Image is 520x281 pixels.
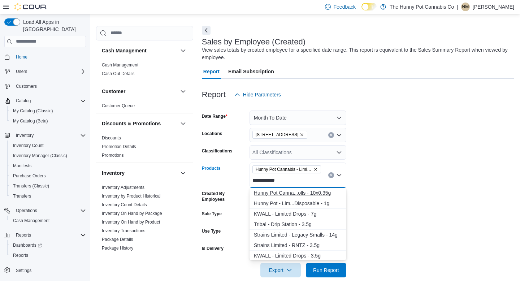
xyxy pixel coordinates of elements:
span: Hunny Pot Cannabis - Limited Drip - 3.5g [256,166,312,173]
button: Inventory [1,130,89,140]
button: Cash Management [7,216,89,226]
div: Strains Limited - Legacy Smalls - 14g [254,231,342,238]
button: My Catalog (Classic) [7,106,89,116]
a: Customers [13,82,40,91]
span: Discounts [102,135,121,141]
button: Open list of options [336,150,342,155]
button: Hunny Pot - Limited Drip Liquid Diamonds AIO Disposable - 1g [250,198,346,209]
span: Users [16,69,27,74]
button: Remove Hunny Pot Cannabis - Limited Drip - 3.5g from selection in this group [313,167,318,172]
p: [PERSON_NAME] [473,3,514,11]
a: My Catalog (Beta) [10,117,51,125]
button: Inventory [13,131,36,140]
span: Cash Management [102,62,138,68]
button: Strains Limited - RNTZ - 3.5g [250,240,346,251]
a: Manifests [10,161,34,170]
a: Package Details [102,237,133,242]
a: Promotions [102,153,124,158]
button: Hunny Pot Cannabis - Limited Drip Pre-Rolls - 10x0.35g [250,188,346,198]
button: Close list of options [336,172,342,178]
span: Operations [13,206,86,215]
img: Cova [14,3,47,10]
button: Cash Management [179,46,187,55]
a: Inventory Count [10,141,47,150]
span: Report [203,64,220,79]
button: Inventory [102,169,177,177]
span: Load All Apps in [GEOGRAPHIC_DATA] [20,18,86,33]
span: Inventory Manager (Classic) [10,151,86,160]
button: Clear input [328,172,334,178]
span: Promotion Details [102,144,136,150]
div: Hunny Pot - Lim...Disposable - 1g [254,200,342,207]
button: KWALL - Limited Drops - 3.5g [250,251,346,261]
a: Inventory Manager (Classic) [10,151,70,160]
button: Purchase Orders [7,171,89,181]
button: My Catalog (Beta) [7,116,89,126]
button: Inventory [179,169,187,177]
span: Customers [16,83,37,89]
a: Cash Management [10,216,52,225]
label: Classifications [202,148,233,154]
a: Promotion Details [102,144,136,149]
span: Inventory On Hand by Package [102,211,162,216]
span: Feedback [334,3,356,10]
a: Package History [102,246,133,251]
span: Inventory Count [13,143,44,148]
button: Transfers (Classic) [7,181,89,191]
button: KWALL - Limited Drops - 7g [250,209,346,219]
a: Transfers (Classic) [10,182,52,190]
button: Users [1,66,89,77]
span: Transfers [10,192,86,200]
div: Nakisha Mckinley [461,3,470,11]
span: Cash Management [13,218,49,224]
a: Cash Out Details [102,71,135,76]
button: Strains Limited - Legacy Smalls - 14g [250,230,346,240]
span: Users [13,67,86,76]
span: My Catalog (Beta) [10,117,86,125]
span: Export [265,263,296,277]
span: Inventory Count Details [102,202,147,208]
span: Inventory Count [10,141,86,150]
span: My Catalog (Classic) [10,107,86,115]
label: Date Range [202,113,227,119]
span: Run Report [313,267,339,274]
span: Package Details [102,237,133,242]
span: Catalog [16,98,31,104]
a: Discounts [102,135,121,140]
span: Inventory [16,133,34,138]
button: Remove 198 Queen St from selection in this group [300,133,304,137]
span: Reports [10,251,86,260]
span: My Catalog (Classic) [13,108,53,114]
span: Home [13,52,86,61]
button: Discounts & Promotions [179,119,187,128]
span: Inventory Adjustments [102,185,144,190]
span: Purchase Orders [10,172,86,180]
h3: Discounts & Promotions [102,120,161,127]
span: Operations [16,208,37,213]
a: Inventory On Hand by Package [102,211,162,216]
label: Use Type [202,228,221,234]
button: Catalog [1,96,89,106]
label: Sale Type [202,211,222,217]
button: Customers [1,81,89,91]
button: Customer [179,87,187,96]
a: My Catalog (Classic) [10,107,56,115]
button: Cash Management [102,47,177,54]
button: Run Report [306,263,346,277]
span: Dashboards [10,241,86,250]
button: Catalog [13,96,34,105]
button: Export [260,263,301,277]
span: Reports [13,231,86,239]
div: Hunny Pot Canna...olls - 10x0.35g [254,189,342,196]
button: Manifests [7,161,89,171]
button: Reports [1,230,89,240]
span: My Catalog (Beta) [13,118,48,124]
h3: Inventory [102,169,125,177]
button: Hide Parameters [231,87,284,102]
p: | [457,3,458,11]
input: Dark Mode [361,3,377,10]
button: Operations [13,206,40,215]
a: Cash Management [102,62,138,68]
span: Transfers (Classic) [10,182,86,190]
span: Transfers (Classic) [13,183,49,189]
